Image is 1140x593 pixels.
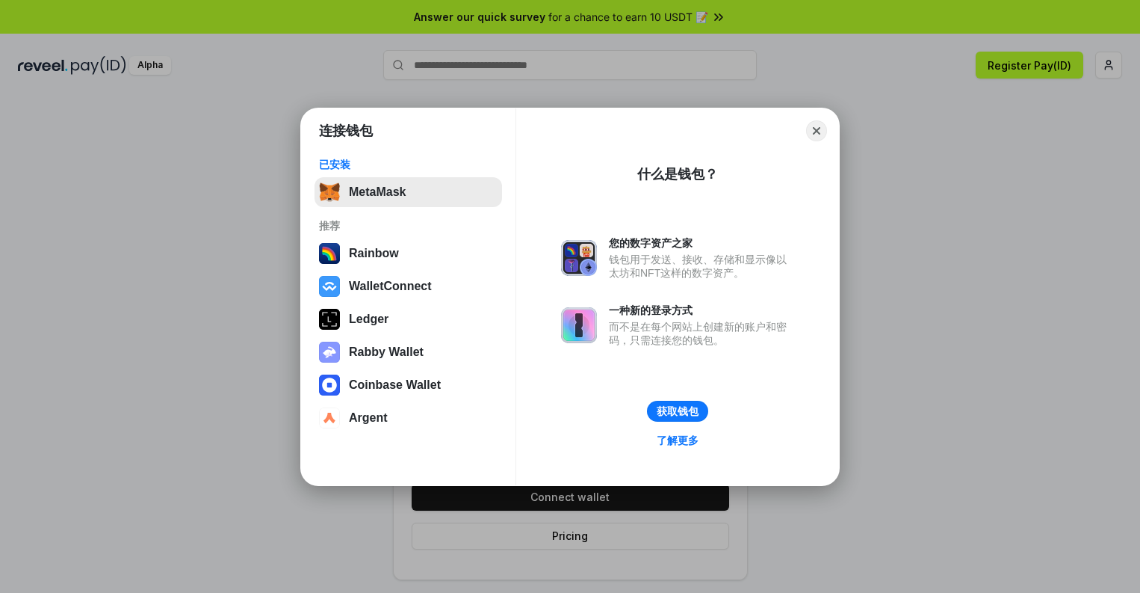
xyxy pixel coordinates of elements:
img: svg+xml,%3Csvg%20width%3D%2228%22%20height%3D%2228%22%20viewBox%3D%220%200%2028%2028%22%20fill%3D... [319,276,340,297]
div: 什么是钱包？ [637,165,718,183]
div: Ledger [349,313,388,326]
img: svg+xml,%3Csvg%20xmlns%3D%22http%3A%2F%2Fwww.w3.org%2F2000%2Fsvg%22%20fill%3D%22none%22%20viewBox... [319,342,340,363]
div: 获取钱包 [657,405,698,418]
button: Ledger [315,304,502,334]
div: 了解更多 [657,434,698,447]
button: Rabby Wallet [315,337,502,367]
div: Coinbase Wallet [349,378,441,392]
button: MetaMask [315,177,502,207]
h1: 连接钱包 [319,122,373,140]
div: 钱包用于发送、接收、存储和显示像以太坊和NFT这样的数字资产。 [609,253,794,280]
img: svg+xml,%3Csvg%20width%3D%2228%22%20height%3D%2228%22%20viewBox%3D%220%200%2028%2028%22%20fill%3D... [319,375,340,396]
div: WalletConnect [349,280,432,293]
div: MetaMask [349,185,406,199]
img: svg+xml,%3Csvg%20width%3D%22120%22%20height%3D%22120%22%20viewBox%3D%220%200%20120%20120%22%20fil... [319,243,340,264]
button: Rainbow [315,239,502,268]
button: Coinbase Wallet [315,370,502,400]
div: 您的数字资产之家 [609,236,794,250]
div: 一种新的登录方式 [609,304,794,317]
button: Close [806,120,827,141]
img: svg+xml,%3Csvg%20width%3D%2228%22%20height%3D%2228%22%20viewBox%3D%220%200%2028%2028%22%20fill%3D... [319,408,340,428]
button: Argent [315,403,502,433]
div: Rainbow [349,247,399,260]
a: 了解更多 [648,431,707,450]
div: Argent [349,411,388,425]
button: 获取钱包 [647,401,708,422]
img: svg+xml,%3Csvg%20xmlns%3D%22http%3A%2F%2Fwww.w3.org%2F2000%2Fsvg%22%20fill%3D%22none%22%20viewBox... [561,240,597,276]
div: 而不是在每个网站上创建新的账户和密码，只需连接您的钱包。 [609,320,794,347]
div: Rabby Wallet [349,345,424,359]
img: svg+xml,%3Csvg%20xmlns%3D%22http%3A%2F%2Fwww.w3.org%2F2000%2Fsvg%22%20width%3D%2228%22%20height%3... [319,309,340,330]
div: 推荐 [319,219,498,233]
button: WalletConnect [315,271,502,301]
img: svg+xml,%3Csvg%20xmlns%3D%22http%3A%2F%2Fwww.w3.org%2F2000%2Fsvg%22%20fill%3D%22none%22%20viewBox... [561,307,597,343]
div: 已安装 [319,158,498,171]
img: svg+xml,%3Csvg%20fill%3D%22none%22%20height%3D%2233%22%20viewBox%3D%220%200%2035%2033%22%20width%... [319,182,340,203]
